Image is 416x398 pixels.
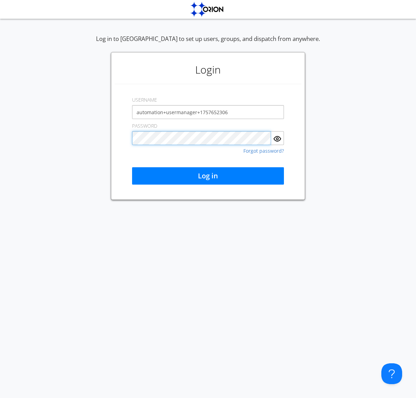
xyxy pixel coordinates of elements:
button: Show Password [271,131,284,145]
img: eye.svg [273,135,281,143]
div: Log in to [GEOGRAPHIC_DATA] to set up users, groups, and dispatch from anywhere. [96,35,320,52]
a: Forgot password? [243,149,284,153]
label: USERNAME [132,96,157,103]
input: Password [132,131,271,145]
button: Log in [132,167,284,185]
iframe: Toggle Customer Support [381,363,402,384]
label: PASSWORD [132,122,157,129]
h1: Login [115,56,301,84]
